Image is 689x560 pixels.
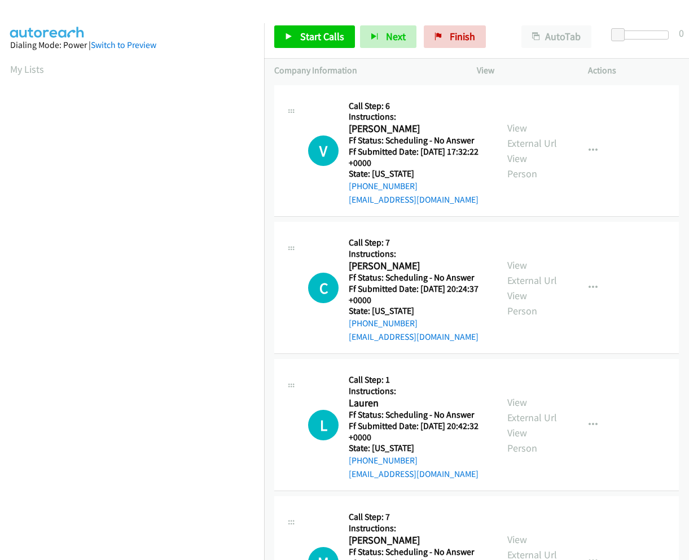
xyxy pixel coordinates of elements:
[308,273,339,303] div: The call is yet to be attempted
[507,152,537,180] a: View Person
[507,426,537,454] a: View Person
[349,135,487,146] h5: Ff Status: Scheduling - No Answer
[308,135,339,166] div: The call is yet to be attempted
[507,259,557,287] a: View External Url
[349,374,487,386] h5: Call Step: 1
[349,100,487,112] h5: Call Step: 6
[617,30,669,40] div: Delay between calls (in seconds)
[477,64,568,77] p: View
[10,38,254,52] div: Dialing Mode: Power |
[349,168,487,180] h5: State: [US_STATE]
[349,123,482,135] h2: [PERSON_NAME]
[300,30,344,43] span: Start Calls
[588,64,679,77] p: Actions
[349,146,487,168] h5: Ff Submitted Date: [DATE] 17:32:22 +0000
[349,305,487,317] h5: State: [US_STATE]
[507,121,557,150] a: View External Url
[308,410,339,440] div: The call is yet to be attempted
[349,443,487,454] h5: State: [US_STATE]
[349,511,487,523] h5: Call Step: 7
[349,248,487,260] h5: Instructions:
[349,272,487,283] h5: Ff Status: Scheduling - No Answer
[274,64,457,77] p: Company Information
[349,421,487,443] h5: Ff Submitted Date: [DATE] 20:42:32 +0000
[308,135,339,166] h1: V
[274,25,355,48] a: Start Calls
[349,386,487,397] h5: Instructions:
[349,194,479,205] a: [EMAIL_ADDRESS][DOMAIN_NAME]
[424,25,486,48] a: Finish
[507,396,557,424] a: View External Url
[349,331,479,342] a: [EMAIL_ADDRESS][DOMAIN_NAME]
[349,469,479,479] a: [EMAIL_ADDRESS][DOMAIN_NAME]
[349,283,487,305] h5: Ff Submitted Date: [DATE] 20:24:37 +0000
[349,534,482,547] h2: [PERSON_NAME]
[349,111,487,123] h5: Instructions:
[507,289,537,317] a: View Person
[450,30,475,43] span: Finish
[308,410,339,440] h1: L
[679,25,684,41] div: 0
[349,455,418,466] a: [PHONE_NUMBER]
[349,181,418,191] a: [PHONE_NUMBER]
[386,30,406,43] span: Next
[521,25,591,48] button: AutoTab
[349,397,482,410] h2: Lauren
[349,318,418,329] a: [PHONE_NUMBER]
[10,63,44,76] a: My Lists
[349,237,487,248] h5: Call Step: 7
[360,25,416,48] button: Next
[349,546,487,558] h5: Ff Status: Scheduling - No Answer
[349,523,487,534] h5: Instructions:
[349,409,487,421] h5: Ff Status: Scheduling - No Answer
[91,40,156,50] a: Switch to Preview
[308,273,339,303] h1: C
[349,260,482,273] h2: [PERSON_NAME]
